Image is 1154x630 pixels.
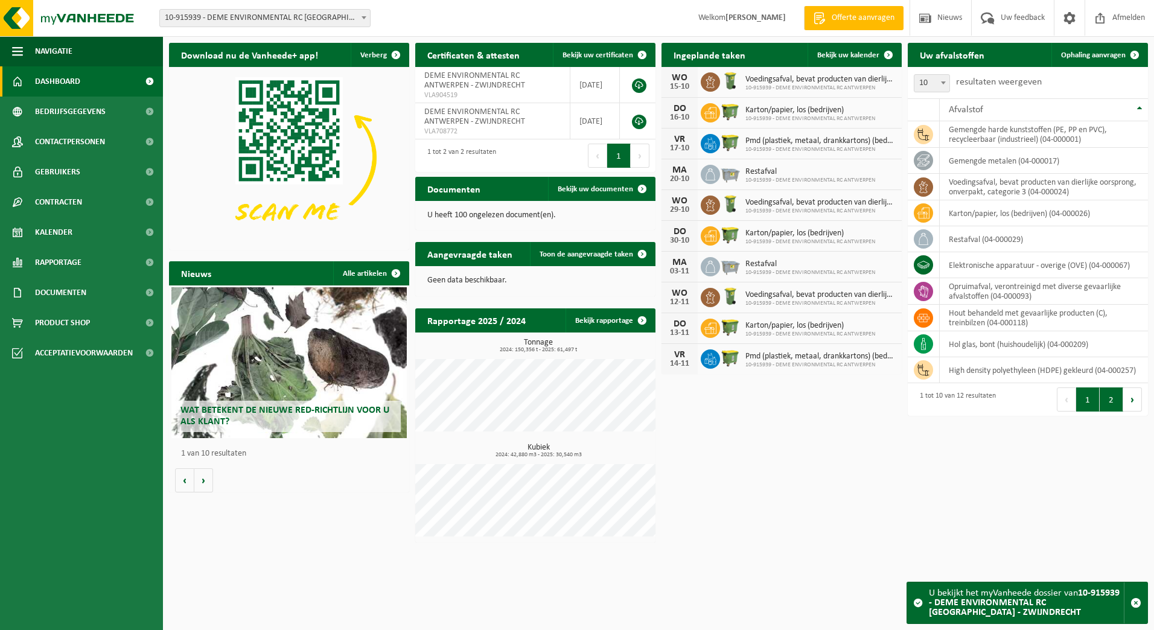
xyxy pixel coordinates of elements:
div: VR [668,135,692,144]
img: WB-2500-GAL-GY-01 [720,163,741,183]
h2: Nieuws [169,261,223,285]
span: 10-915939 - DEME ENVIRONMENTAL RC ANTWERPEN [745,269,875,276]
td: [DATE] [570,67,620,103]
span: 10-915939 - DEME ENVIRONMENTAL RC ANTWERPEN - ZWIJNDRECHT [159,9,371,27]
img: WB-1100-HPE-GN-50 [720,224,741,245]
span: Toon de aangevraagde taken [540,250,633,258]
td: gemengde harde kunststoffen (PE, PP en PVC), recycleerbaar (industrieel) (04-000001) [940,121,1148,148]
strong: 10-915939 - DEME ENVIRONMENTAL RC [GEOGRAPHIC_DATA] - ZWIJNDRECHT [929,588,1120,617]
button: Previous [588,144,607,168]
span: Documenten [35,278,86,308]
img: WB-0140-HPE-GN-50 [720,286,741,307]
span: DEME ENVIRONMENTAL RC ANTWERPEN - ZWIJNDRECHT [424,107,525,126]
span: Verberg [360,51,387,59]
span: Wat betekent de nieuwe RED-richtlijn voor u als klant? [180,406,389,427]
td: gemengde metalen (04-000017) [940,148,1148,174]
span: Dashboard [35,66,80,97]
div: 1 tot 10 van 12 resultaten [914,386,996,413]
a: Wat betekent de nieuwe RED-richtlijn voor u als klant? [171,287,407,438]
div: 13-11 [668,329,692,337]
span: Afvalstof [949,105,983,115]
span: Kalender [35,217,72,247]
div: 20-10 [668,175,692,183]
span: 10-915939 - DEME ENVIRONMENTAL RC ANTWERPEN [745,331,875,338]
span: Contracten [35,187,82,217]
a: Ophaling aanvragen [1051,43,1147,67]
td: karton/papier, los (bedrijven) (04-000026) [940,200,1148,226]
span: Bedrijfsgegevens [35,97,106,127]
span: DEME ENVIRONMENTAL RC ANTWERPEN - ZWIJNDRECHT [424,71,525,90]
label: resultaten weergeven [956,77,1042,87]
span: 10-915939 - DEME ENVIRONMENTAL RC ANTWERPEN [745,177,875,184]
a: Toon de aangevraagde taken [530,242,654,266]
div: DO [668,104,692,113]
a: Bekijk uw certificaten [553,43,654,67]
button: Previous [1057,387,1076,412]
td: elektronische apparatuur - overige (OVE) (04-000067) [940,252,1148,278]
span: Offerte aanvragen [829,12,897,24]
span: Voedingsafval, bevat producten van dierlijke oorsprong, onverpakt, categorie 3 [745,75,896,84]
div: 12-11 [668,298,692,307]
button: Vorige [175,468,194,492]
p: U heeft 100 ongelezen document(en). [427,211,643,220]
button: Next [1123,387,1142,412]
span: 10-915939 - DEME ENVIRONMENTAL RC ANTWERPEN [745,115,875,122]
span: Acceptatievoorwaarden [35,338,133,368]
div: DO [668,319,692,329]
img: WB-1100-HPE-GN-50 [720,132,741,153]
h2: Uw afvalstoffen [908,43,996,66]
p: Geen data beschikbaar. [427,276,643,285]
div: WO [668,288,692,298]
td: opruimafval, verontreinigd met diverse gevaarlijke afvalstoffen (04-000093) [940,278,1148,305]
h2: Ingeplande taken [661,43,757,66]
div: WO [668,73,692,83]
span: 10 [914,75,949,92]
span: VLA708772 [424,127,561,136]
img: WB-0140-HPE-GN-50 [720,71,741,91]
span: Karton/papier, los (bedrijven) [745,106,875,115]
a: Offerte aanvragen [804,6,904,30]
div: 17-10 [668,144,692,153]
span: 10-915939 - DEME ENVIRONMENTAL RC ANTWERPEN [745,361,896,369]
div: 29-10 [668,206,692,214]
div: MA [668,165,692,175]
a: Bekijk uw kalender [808,43,901,67]
span: Restafval [745,259,875,269]
span: Contactpersonen [35,127,105,157]
td: [DATE] [570,103,620,139]
h2: Certificaten & attesten [415,43,532,66]
a: Alle artikelen [333,261,408,285]
img: WB-2500-GAL-GY-01 [720,255,741,276]
h3: Kubiek [421,444,655,458]
button: 1 [1076,387,1100,412]
span: Bekijk uw kalender [817,51,879,59]
div: 1 tot 2 van 2 resultaten [421,142,496,169]
td: voedingsafval, bevat producten van dierlijke oorsprong, onverpakt, categorie 3 (04-000024) [940,174,1148,200]
img: WB-1100-HPE-GN-50 [720,317,741,337]
div: MA [668,258,692,267]
span: Voedingsafval, bevat producten van dierlijke oorsprong, onverpakt, categorie 3 [745,290,896,300]
td: high density polyethyleen (HDPE) gekleurd (04-000257) [940,357,1148,383]
span: Navigatie [35,36,72,66]
button: Verberg [351,43,408,67]
a: Bekijk uw documenten [548,177,654,201]
button: 1 [607,144,631,168]
span: 10-915939 - DEME ENVIRONMENTAL RC ANTWERPEN [745,208,896,215]
h2: Aangevraagde taken [415,242,524,266]
a: Bekijk rapportage [566,308,654,332]
span: 2024: 42,880 m3 - 2025: 30,540 m3 [421,452,655,458]
span: Bekijk uw certificaten [563,51,633,59]
h2: Documenten [415,177,493,200]
span: Karton/papier, los (bedrijven) [745,321,875,331]
div: 14-11 [668,360,692,368]
td: hol glas, bont (huishoudelijk) (04-000209) [940,331,1148,357]
span: 10-915939 - DEME ENVIRONMENTAL RC ANTWERPEN [745,146,896,153]
span: 10-915939 - DEME ENVIRONMENTAL RC ANTWERPEN [745,84,896,92]
span: Restafval [745,167,875,177]
span: Pmd (plastiek, metaal, drankkartons) (bedrijven) [745,136,896,146]
button: Next [631,144,649,168]
td: hout behandeld met gevaarlijke producten (C), treinbilzen (04-000118) [940,305,1148,331]
div: 16-10 [668,113,692,122]
div: 15-10 [668,83,692,91]
div: VR [668,350,692,360]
